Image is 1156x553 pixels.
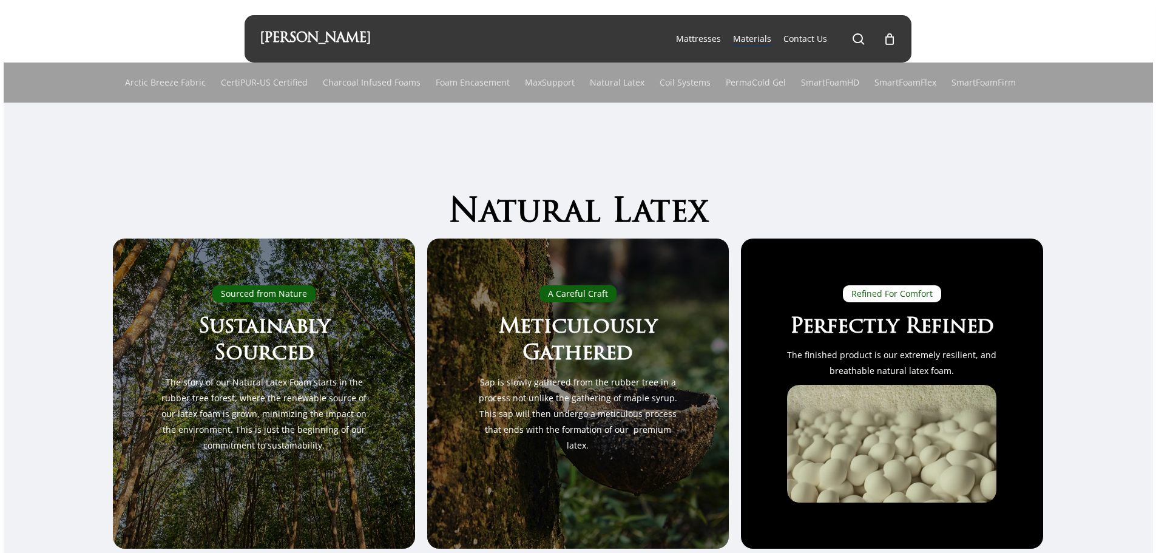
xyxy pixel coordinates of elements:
a: Mattresses [676,33,721,45]
span: Mattresses [676,33,721,44]
a: SmartFoamHD [801,63,859,103]
a: SmartFoamFirm [952,63,1016,103]
a: [PERSON_NAME] [260,32,371,46]
span: Natural Latex [448,197,708,230]
span: Contact Us [783,33,827,44]
a: PermaCold Gel [726,63,786,103]
a: Charcoal Infused Foams [323,63,421,103]
h3: Perfectly Refined [787,314,996,342]
div: A Careful Craft [539,285,617,302]
a: Contact Us [783,33,827,45]
a: Foam Encasement [436,63,510,103]
div: Sourced from Nature [212,285,316,302]
a: SmartFoamFlex [874,63,936,103]
p: The story of our Natural Latex Foam starts in the rubber tree forest, where the renewable source ... [160,375,369,453]
a: CertiPUR-US Certified [221,63,308,103]
h3: Meticulously Gathered [473,314,683,368]
a: MaxSupport [525,63,575,103]
nav: Main Menu [670,15,896,63]
h3: Sustainably Sourced [160,314,369,368]
a: Coil Systems [660,63,711,103]
p: The finished product is our extremely resilient, and breathable natural latex foam. [787,347,996,379]
div: Refined For Comfort [843,285,941,302]
p: Sap is slowly gathered from the rubber tree in a process not unlike the gathering of maple syrup.... [473,375,683,453]
a: Materials [733,33,771,45]
a: Natural Latex [590,63,644,103]
a: Arctic Breeze Fabric [125,63,206,103]
span: Materials [733,33,771,44]
a: Cart [883,32,896,46]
